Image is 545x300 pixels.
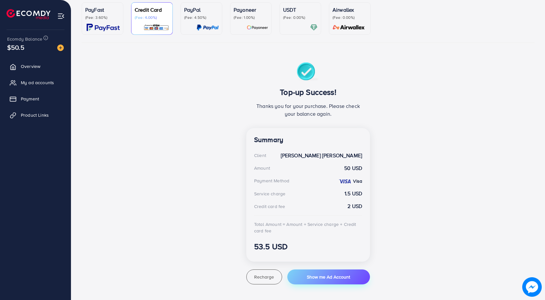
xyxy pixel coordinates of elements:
a: Overview [5,60,66,73]
p: (Fee: 0.00%) [283,15,318,20]
h3: Top-up Success! [254,87,362,97]
a: Payment [5,92,66,105]
p: (Fee: 3.60%) [85,15,120,20]
div: Total Amount = Amount + Service charge + Credit card fee [254,221,362,234]
span: $50.5 [7,38,25,57]
p: (Fee: 1.00%) [234,15,268,20]
p: USDT [283,6,318,14]
span: Product Links [21,112,49,118]
img: card [331,24,367,31]
img: credit [338,179,351,184]
div: Amount [254,165,270,171]
div: Payment Method [254,177,289,184]
p: Airwallex [333,6,367,14]
a: Product Links [5,109,66,122]
p: (Fee: 4.50%) [184,15,219,20]
img: card [197,24,219,31]
img: image [522,277,542,297]
img: image [57,45,64,51]
h3: 53.5 USD [254,242,362,251]
p: (Fee: 4.00%) [135,15,169,20]
button: Recharge [246,269,282,284]
p: Thanks you for your purchase. Please check your balance again. [254,102,362,118]
p: PayPal [184,6,219,14]
button: Show me Ad Account [287,269,370,284]
div: Client [254,152,266,159]
span: Ecomdy Balance [7,36,42,42]
img: logo [7,9,50,19]
div: Service charge [254,190,285,197]
img: card [143,24,169,31]
p: (Fee: 0.00%) [333,15,367,20]
strong: 50 USD [344,164,362,172]
img: card [310,24,318,31]
span: Show me Ad Account [307,274,350,280]
img: card [247,24,268,31]
span: Recharge [254,274,274,280]
strong: [PERSON_NAME] [PERSON_NAME] [281,152,362,159]
span: My ad accounts [21,79,54,86]
span: Overview [21,63,40,70]
div: Credit card fee [254,203,285,210]
a: My ad accounts [5,76,66,89]
span: Payment [21,96,39,102]
p: Payoneer [234,6,268,14]
img: success [297,62,320,82]
p: PayFast [85,6,120,14]
strong: 1.5 USD [345,190,362,197]
h4: Summary [254,136,362,144]
p: Credit Card [135,6,169,14]
img: card [87,24,120,31]
strong: Visa [353,178,362,184]
strong: 2 USD [347,202,362,210]
img: menu [57,12,65,20]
